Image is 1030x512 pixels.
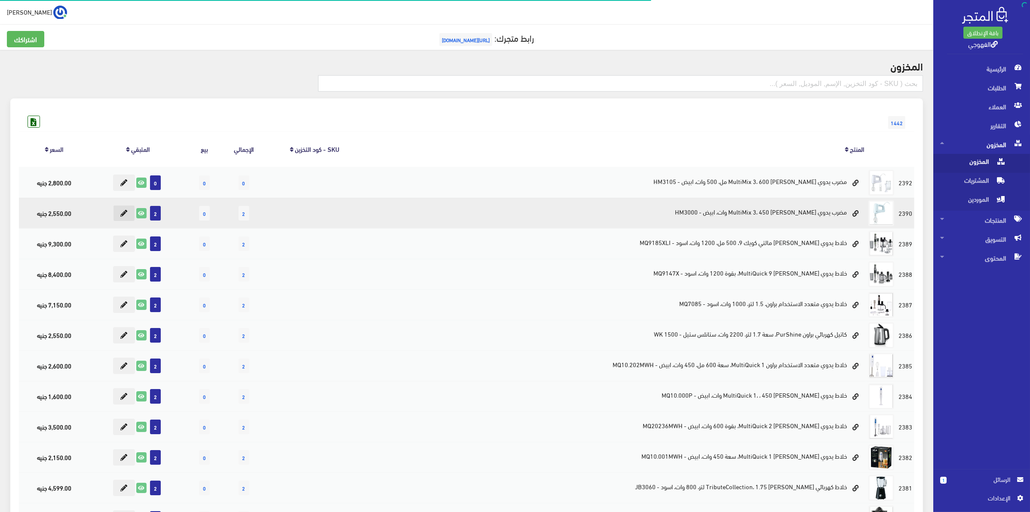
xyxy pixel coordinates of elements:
[962,7,1008,24] img: .
[239,450,249,465] span: 2
[239,297,249,312] span: 2
[199,175,210,190] span: 0
[187,131,222,167] th: بيع
[199,236,210,251] span: 0
[868,322,894,348] img: katyl-khrbayy-braon-purshine-saa-17-ltr-2200-oat-stanls-styl-wk-1500.png
[439,33,492,46] span: [URL][DOMAIN_NAME]
[19,381,89,411] td: 1,600.00 جنيه
[19,259,89,289] td: 8,400.00 جنيه
[19,289,89,320] td: 7,150.00 جنيه
[50,143,63,155] a: السعر
[19,198,89,228] td: 2,550.00 جنيه
[239,175,249,190] span: 0
[19,320,89,350] td: 2,550.00 جنيه
[868,261,894,287] img: khlat-ydoy-braon-multiquick-9-bko-1200-oat-asod-mq9147x.png
[199,450,210,465] span: 0
[150,236,161,251] span: 2
[437,30,534,46] a: رابط متجرك:[URL][DOMAIN_NAME]
[933,135,1030,154] a: المخزون
[933,211,1030,230] a: المنتجات
[896,442,914,472] td: 2382
[7,5,67,19] a: ... [PERSON_NAME]
[896,350,914,381] td: 2385
[19,167,89,198] td: 2,800.00 جنيه
[933,97,1030,116] a: العملاء
[940,173,1005,192] span: المشتريات
[199,389,210,404] span: 0
[19,350,89,381] td: 2,600.00 جنيه
[940,248,1023,267] span: المحتوى
[150,206,161,221] span: 2
[150,359,161,373] span: 2
[940,135,1023,154] span: المخزون
[363,228,867,259] td: خلاط يدوي [PERSON_NAME] مالتي كويك 9، 500 مل، 1200 وات، اسود - MQ9185XLI
[940,59,1023,78] span: الرئيسية
[868,292,894,318] img: khlat-ydoy-mtaadd-alastkhdam-braon-15-ltr-1000-oat-asod-mq7085.png
[363,350,867,381] td: خلاط يدوي متعدد الاستخدام براون MultiQuick 1، سعة 600 مل، 450 وات، ابيض - MQ10.202MWH
[199,328,210,343] span: 0
[940,154,1005,173] span: المخزون
[150,297,161,312] span: 2
[868,170,894,196] img: mdrb-ydoy-braon-multimix-3-600-ml-500-oat-abyd-hm3105.png
[239,389,249,404] span: 2
[363,198,867,228] td: مضرب يدوي [PERSON_NAME] MultiMix 3، 450 وات، ابيض - HM3000
[239,359,249,373] span: 2
[896,228,914,259] td: 2389
[940,192,1005,211] span: الموردين
[239,328,249,343] span: 2
[940,211,1023,230] span: المنتجات
[933,78,1030,97] a: الطلبات
[896,472,914,503] td: 2381
[896,289,914,320] td: 2387
[888,116,905,129] span: 1442
[968,37,998,50] a: القهوجي
[150,175,161,190] span: 0
[363,320,867,350] td: كاتيل كهربائي براون PurShine، سعة 1.7 لتر، 2200 وات، ستانلس ستيل - WK 1500
[363,472,867,503] td: خلاط كهربائي [PERSON_NAME] TributeCollection، 1.75 لتر، 800 وات، اسود - JB3060
[940,97,1023,116] span: العملاء
[150,328,161,343] span: 2
[868,383,894,409] img: khlat-ydoy-braon-multiquick-1-450-oat-abyd-mq10000p.png
[933,59,1030,78] a: الرئيسية
[199,297,210,312] span: 0
[868,231,894,257] img: khlat-ydoy-braon-malty-koyk-9-500-ml-1200-oat-asod-mq9185xli.png
[963,27,1002,39] a: باقة الإنطلاق
[199,267,210,282] span: 0
[7,6,52,17] span: [PERSON_NAME]
[131,143,150,155] a: المتبقي
[896,167,914,198] td: 2392
[53,6,67,19] img: ...
[19,228,89,259] td: 9,300.00 جنيه
[868,353,894,379] img: khlat-ydoy-mtaadd-alastkhdam-braon-multiquick-1-saa-600-ml-450-oat-abyd-mq10202mwh.png
[239,420,249,434] span: 2
[896,259,914,289] td: 2388
[850,143,864,155] a: المنتج
[940,116,1023,135] span: التقارير
[199,359,210,373] span: 0
[933,192,1030,211] a: الموردين
[953,475,1010,484] span: الرسائل
[150,450,161,465] span: 2
[868,475,894,501] img: khlat-khrbayy-braon-tributecollection-175-ltr-800-oat-asod-jb3060.png
[896,198,914,228] td: 2390
[19,442,89,472] td: 2,150.00 جنيه
[896,411,914,442] td: 2383
[199,206,210,221] span: 0
[150,481,161,495] span: 2
[868,445,894,470] img: khlat-ydoy-braon-multiquick-1-saa-450-oat-abyd-mq10001mwh.png
[199,481,210,495] span: 0
[947,493,1010,503] span: اﻹعدادات
[940,477,947,484] span: 1
[933,154,1030,173] a: المخزون
[868,200,894,226] img: mdrb-ydoy-braon-multimix-3-450-oat-abyd-hm3000.png
[10,60,923,71] h2: المخزون
[150,389,161,404] span: 2
[933,116,1030,135] a: التقارير
[940,493,1023,507] a: اﻹعدادات
[199,420,210,434] span: 0
[363,259,867,289] td: خلاط يدوي [PERSON_NAME] MultiQuick 9، بقوة 1200 وات، اسود - MQ9147X
[940,78,1023,97] span: الطلبات
[868,414,894,440] img: khlat-ydoy-braon-multiquick-2-bko-600-oat-abyd-mq20236mwh.png
[295,143,339,155] a: SKU - كود التخزين
[940,475,1023,493] a: 1 الرسائل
